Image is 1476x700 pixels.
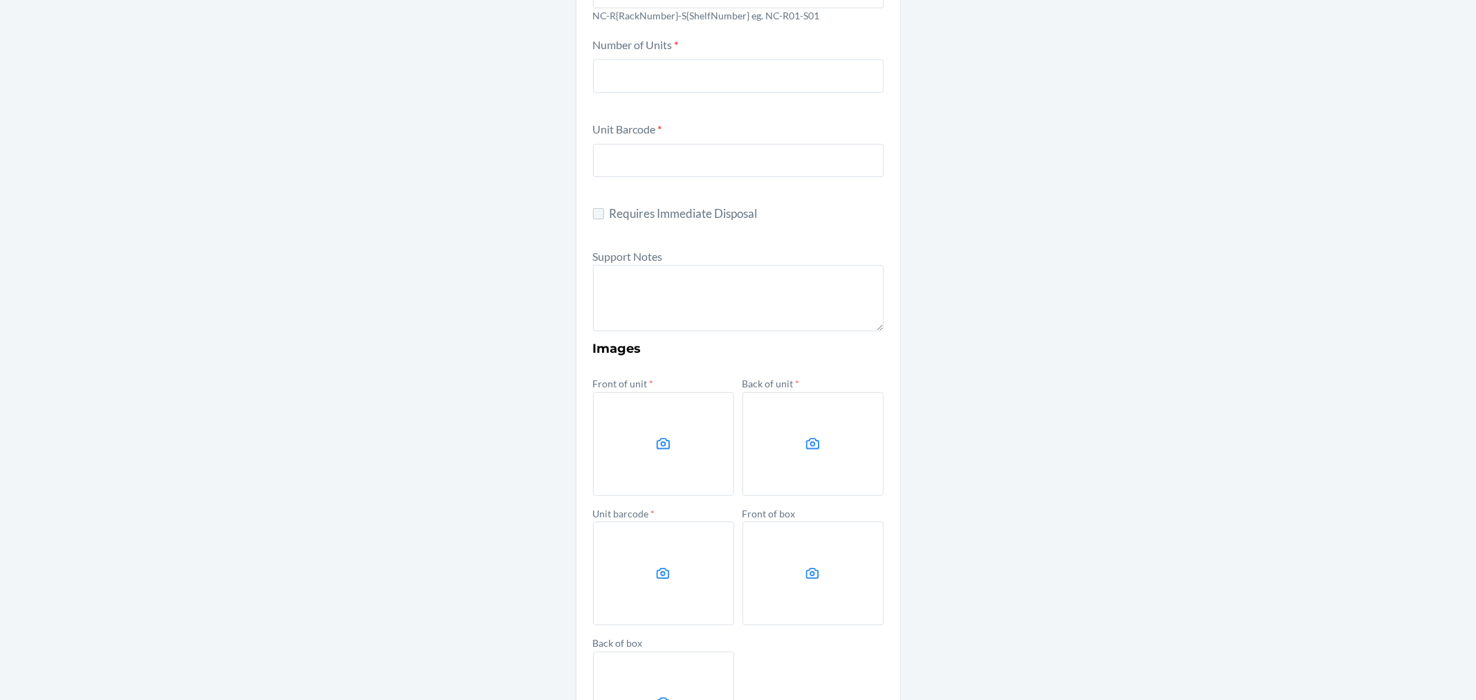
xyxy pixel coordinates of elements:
input: Requires Immediate Disposal [593,208,604,219]
label: Front of box [742,508,796,519]
label: Back of unit [742,378,800,389]
label: Front of unit [593,378,654,389]
label: Support Notes [593,250,663,263]
label: Unit Barcode [593,122,662,136]
span: Requires Immediate Disposal [610,205,884,223]
h3: Images [593,340,884,358]
label: Back of box [593,637,643,649]
label: Number of Units [593,38,679,51]
label: Unit barcode [593,508,655,519]
p: NC-R{RackNumber}-S{ShelfNumber} eg. NC-R01-S01 [593,8,884,23]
